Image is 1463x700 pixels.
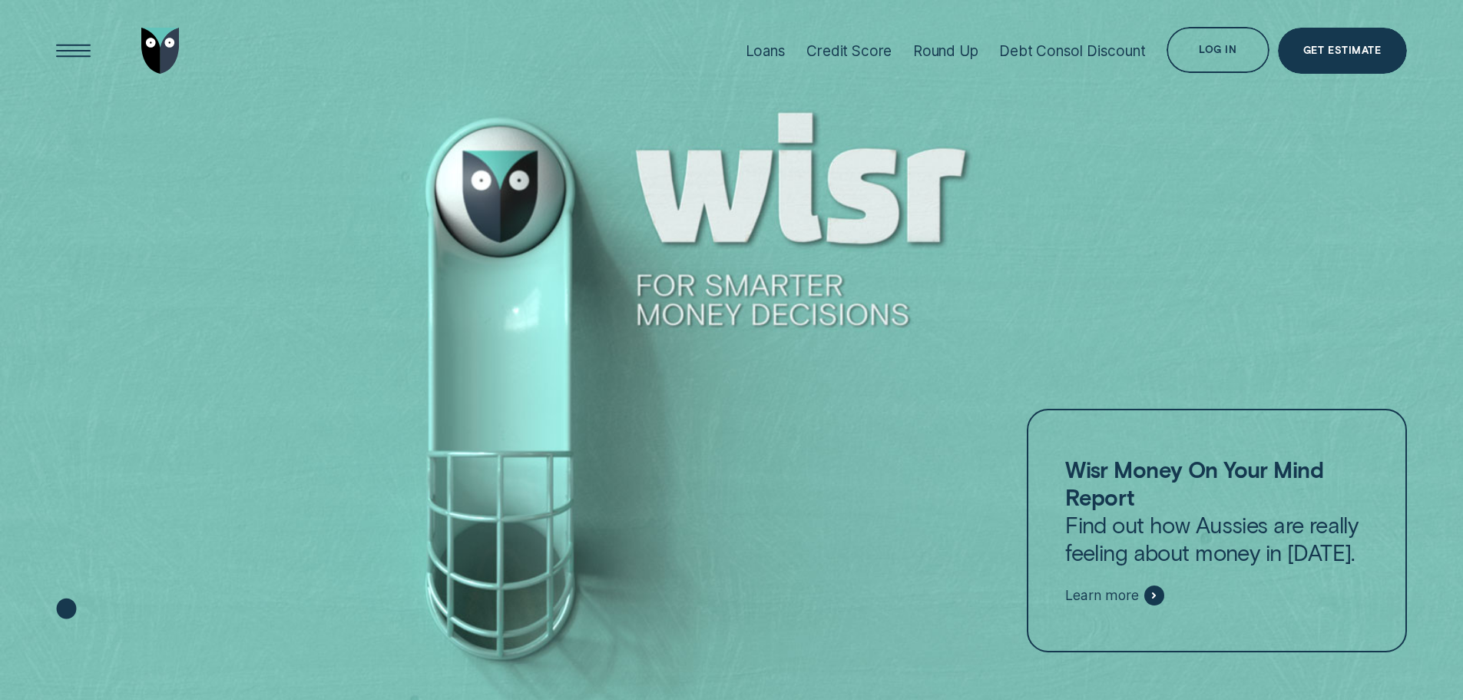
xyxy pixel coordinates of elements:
button: Log in [1167,27,1269,73]
div: Debt Consol Discount [999,42,1145,60]
div: Round Up [913,42,978,60]
p: Find out how Aussies are really feeling about money in [DATE]. [1065,456,1368,566]
div: Loans [746,42,786,60]
a: Get Estimate [1278,28,1407,74]
strong: Wisr Money On Your Mind Report [1065,456,1323,510]
button: Open Menu [51,28,97,74]
img: Wisr [141,28,180,74]
div: Credit Score [806,42,892,60]
span: Learn more [1065,587,1138,604]
a: Wisr Money On Your Mind ReportFind out how Aussies are really feeling about money in [DATE].Learn... [1027,409,1406,653]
